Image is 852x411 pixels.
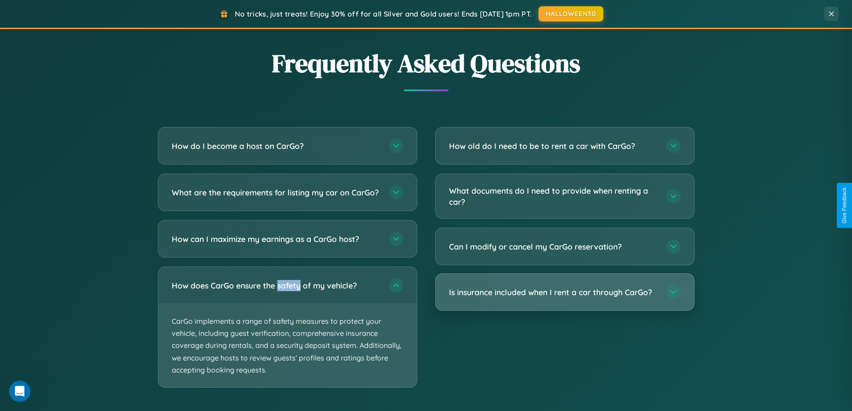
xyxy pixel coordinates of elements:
div: Give Feedback [841,187,848,224]
button: HALLOWEEN30 [538,6,603,21]
h3: What documents do I need to provide when renting a car? [449,185,657,207]
h3: How old do I need to be to rent a car with CarGo? [449,140,657,152]
h3: How can I maximize my earnings as a CarGo host? [172,233,380,245]
p: CarGo implements a range of safety measures to protect your vehicle, including guest verification... [158,304,417,387]
h3: Is insurance included when I rent a car through CarGo? [449,287,657,298]
h3: How does CarGo ensure the safety of my vehicle? [172,280,380,291]
iframe: Intercom live chat [9,381,30,402]
h3: Can I modify or cancel my CarGo reservation? [449,241,657,252]
h3: What are the requirements for listing my car on CarGo? [172,187,380,198]
span: No tricks, just treats! Enjoy 30% off for all Silver and Gold users! Ends [DATE] 1pm PT. [235,9,532,18]
h2: Frequently Asked Questions [158,46,695,81]
h3: How do I become a host on CarGo? [172,140,380,152]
